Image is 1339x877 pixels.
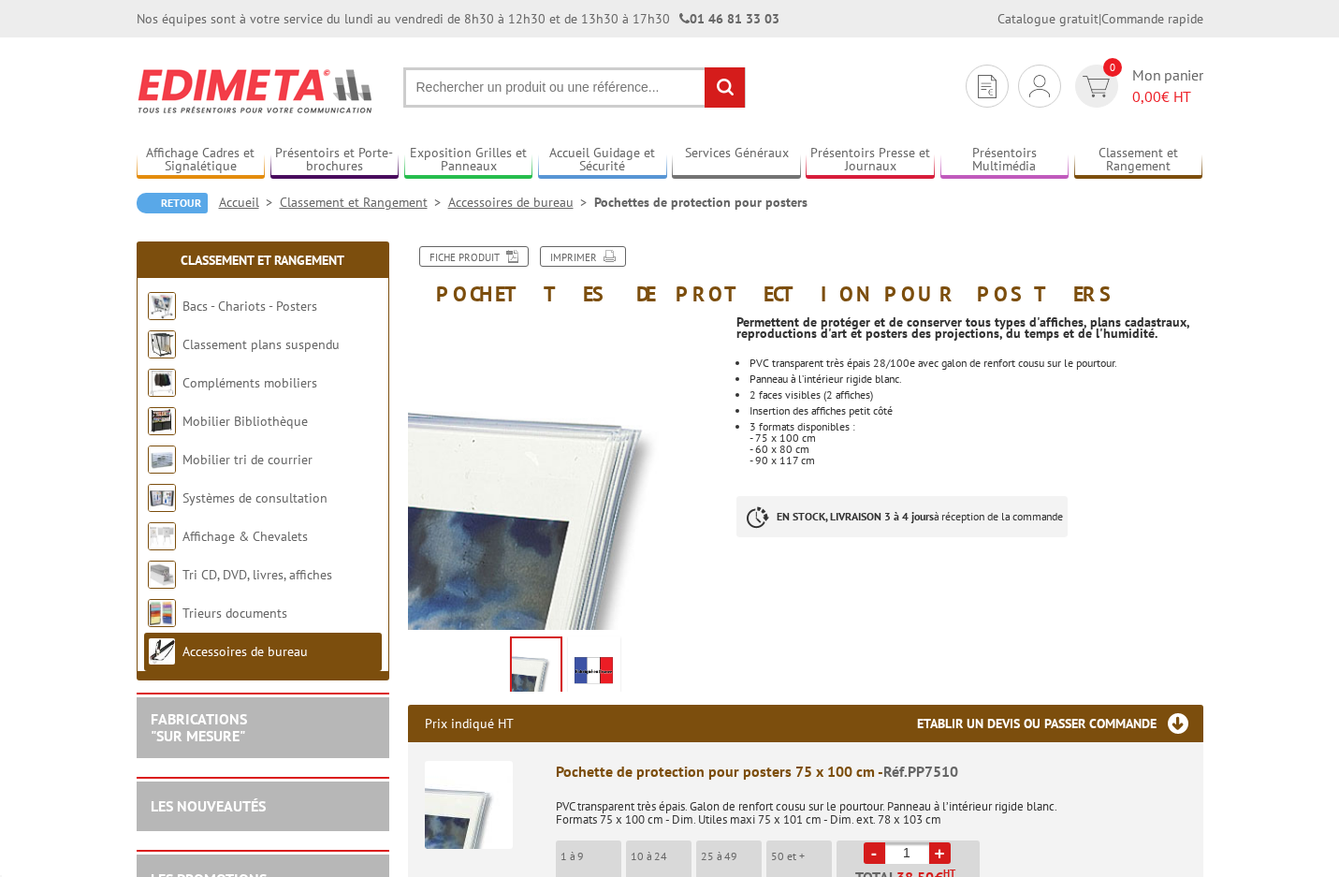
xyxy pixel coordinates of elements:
[631,850,691,863] p: 10 à 24
[148,407,176,435] img: Mobilier Bibliothèque
[425,705,514,742] p: Prix indiqué HT
[182,374,317,391] a: Compléments mobiliers
[182,298,317,314] a: Bacs - Chariots - Posters
[181,252,344,269] a: Classement et Rangement
[137,193,208,213] a: Retour
[137,145,266,176] a: Affichage Cadres et Signalétique
[137,9,779,28] div: Nos équipes sont à votre service du lundi au vendredi de 8h30 à 12h30 et de 13h30 à 17h30
[736,314,1189,342] strong: Permettent de protéger et de conserver tous types d'affiches, plans cadastraux, reproductions d'a...
[701,850,762,863] p: 25 à 49
[940,145,1070,176] a: Présentoirs Multimédia
[148,292,176,320] img: Bacs - Chariots - Posters
[182,490,327,506] a: Systèmes de consultation
[750,421,1202,432] div: 3 formats disponibles :
[151,709,247,745] a: FABRICATIONS"Sur Mesure"
[280,194,448,211] a: Classement et Rangement
[148,369,176,397] img: Compléments mobiliers
[997,10,1099,27] a: Catalogue gratuit
[148,484,176,512] img: Systèmes de consultation
[917,705,1203,742] h3: Etablir un devis ou passer commande
[408,314,723,630] img: pp7510_pochettes_de_protection_pour_posters_75x100cm.jpg
[148,599,176,627] img: Trieurs documents
[1132,65,1203,108] span: Mon panier
[1029,75,1050,97] img: devis rapide
[425,761,513,849] img: Pochette de protection pour posters 75 x 100 cm
[556,787,1186,826] p: PVC transparent très épais. Galon de renfort cousu sur le pourtour. Panneau à l’intérieur rigide ...
[679,10,779,27] strong: 01 46 81 33 03
[672,145,801,176] a: Services Généraux
[750,358,1202,369] li: PVC transparent très épais 28/100e avec galon de renfort cousu sur le pourtour.
[750,405,1202,417] li: Insertion des affiches petit côté
[864,842,885,864] a: -
[148,637,176,665] img: Accessoires de bureau
[594,193,808,212] li: Pochettes de protection pour posters
[929,842,951,864] a: +
[883,762,958,781] span: Réf.PP7510
[182,566,332,583] a: Tri CD, DVD, livres, affiches
[806,145,935,176] a: Présentoirs Presse et Journaux
[736,496,1068,537] p: à réception de la commande
[997,9,1203,28] div: |
[1132,86,1203,108] span: € HT
[978,75,997,98] img: devis rapide
[270,145,400,176] a: Présentoirs et Porte-brochures
[182,605,287,621] a: Trieurs documents
[151,797,266,815] a: LES NOUVEAUTÉS
[560,850,621,863] p: 1 à 9
[148,522,176,550] img: Affichage & Chevalets
[1101,10,1203,27] a: Commande rapide
[556,761,1186,782] div: Pochette de protection pour posters 75 x 100 cm -
[219,194,280,211] a: Accueil
[148,446,176,474] img: Mobilier tri de courrier
[403,67,746,108] input: Rechercher un produit ou une référence...
[750,455,1202,466] div: - 90 x 117 cm
[750,444,1202,455] div: - 60 x 80 cm
[419,246,529,267] a: Fiche produit
[777,509,934,523] strong: EN STOCK, LIVRAISON 3 à 4 jours
[540,246,626,267] a: Imprimer
[771,850,832,863] p: 50 et +
[148,330,176,358] img: Classement plans suspendu
[1070,65,1203,108] a: devis rapide 0 Mon panier 0,00€ HT
[182,528,308,545] a: Affichage & Chevalets
[182,643,308,660] a: Accessoires de bureau
[1074,145,1203,176] a: Classement et Rangement
[750,373,1202,385] li: Panneau à l’intérieur rigide blanc.
[512,638,560,696] img: pp7510_pochettes_de_protection_pour_posters_75x100cm.jpg
[182,336,340,353] a: Classement plans suspendu
[572,640,617,698] img: edimeta_produit_fabrique_en_france.jpg
[182,451,313,468] a: Mobilier tri de courrier
[448,194,594,211] a: Accessoires de bureau
[538,145,667,176] a: Accueil Guidage et Sécurité
[705,67,745,108] input: rechercher
[750,389,1202,401] p: 2 faces visibles (2 affiches)
[1132,87,1161,106] span: 0,00
[404,145,533,176] a: Exposition Grilles et Panneaux
[1103,58,1122,77] span: 0
[148,561,176,589] img: Tri CD, DVD, livres, affiches
[750,432,1202,444] div: - 75 x 100 cm
[1083,76,1110,97] img: devis rapide
[182,413,308,430] a: Mobilier Bibliothèque
[137,56,375,125] img: Edimeta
